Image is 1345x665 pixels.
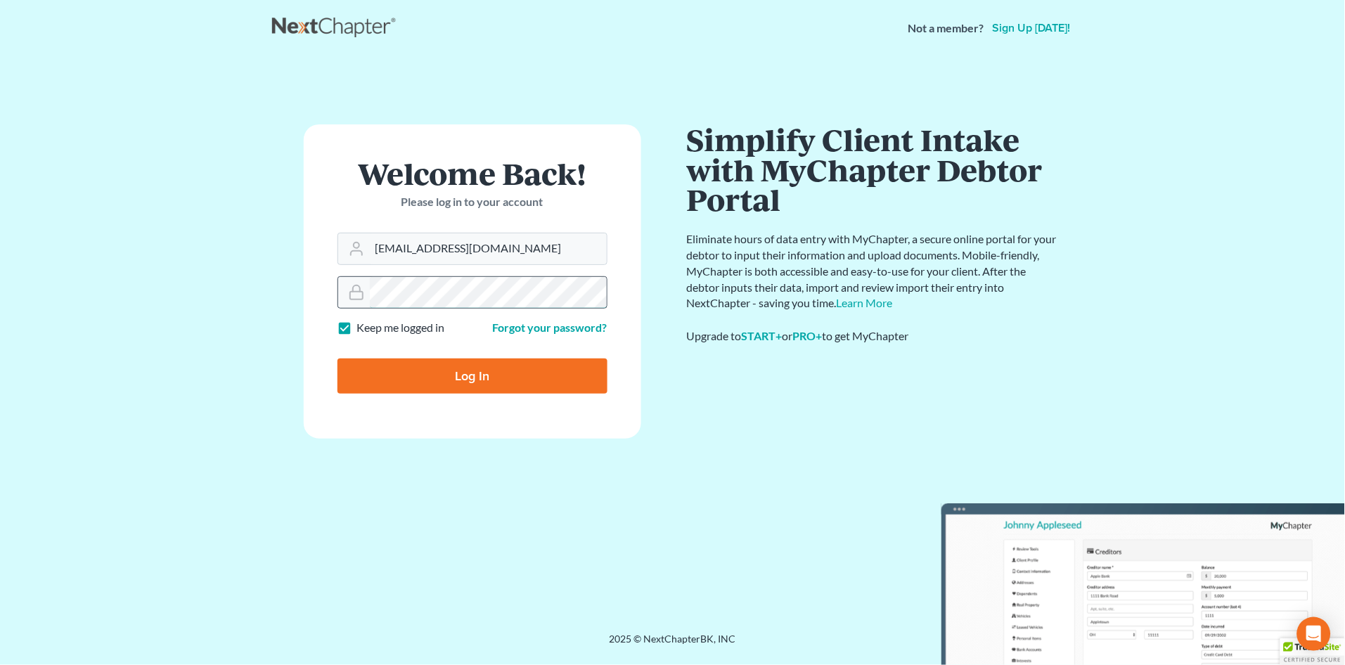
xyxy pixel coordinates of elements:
label: Keep me logged in [357,320,445,336]
a: Learn More [837,296,893,309]
a: PRO+ [793,329,823,342]
div: TrustedSite Certified [1280,638,1345,665]
p: Eliminate hours of data entry with MyChapter, a secure online portal for your debtor to input the... [687,231,1060,311]
h1: Simplify Client Intake with MyChapter Debtor Portal [687,124,1060,214]
strong: Not a member? [908,20,984,37]
a: Sign up [DATE]! [990,22,1074,34]
a: Forgot your password? [493,321,607,334]
h1: Welcome Back! [337,158,607,188]
input: Email Address [370,233,607,264]
div: Upgrade to or to get MyChapter [687,328,1060,344]
input: Log In [337,359,607,394]
a: START+ [742,329,783,342]
div: 2025 © NextChapterBK, INC [272,632,1074,657]
p: Please log in to your account [337,194,607,210]
div: Open Intercom Messenger [1297,617,1331,651]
